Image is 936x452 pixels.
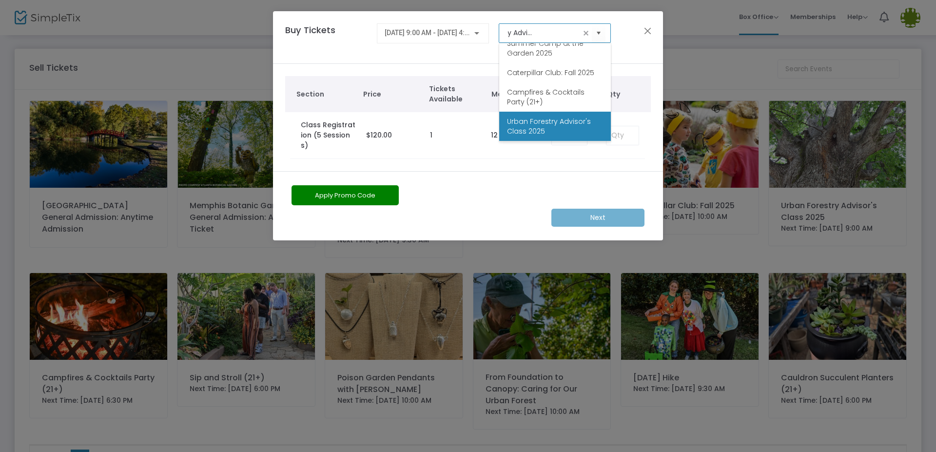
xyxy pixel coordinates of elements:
[292,185,399,205] button: Apply Promo Code
[280,23,372,51] h4: Buy Tickets
[580,27,592,39] span: clear
[606,126,639,145] input: Qty
[491,130,498,140] label: 12
[366,130,392,140] span: $120.00
[430,130,432,140] label: 1
[507,68,594,78] span: Caterpillar Club: Fall 2025
[507,87,603,107] span: Campfires & Cocktails Party (21+)
[508,28,581,38] input: Select an event
[296,89,354,99] span: Section
[507,117,603,136] span: Urban Forestry Advisor's Class 2025
[607,89,646,99] span: Qty
[429,84,482,104] span: Tickets Available
[363,89,419,99] span: Price
[592,23,605,43] button: Select
[507,39,603,58] span: Summer Camp at the Garden 2025
[491,89,544,99] span: Max Tickets
[301,120,356,151] label: Class Registration (5 Sessions)
[385,29,484,37] span: [DATE] 9:00 AM - [DATE] 4:00 PM
[642,24,654,37] button: Close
